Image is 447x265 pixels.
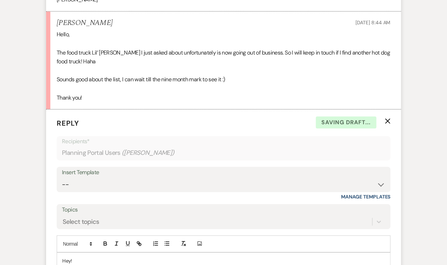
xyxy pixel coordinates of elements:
div: Insert Template [62,168,385,178]
span: Reply [57,119,79,128]
a: Manage Templates [341,194,390,200]
p: Recipients* [62,137,385,146]
p: Sounds good about the list, I can wait till the nine month mark to see it :) [57,75,390,84]
p: The food truck Lil’ [PERSON_NAME] I just asked about unfortunately is now going out of business. ... [57,48,390,66]
p: Hey! [62,257,385,265]
p: Hello, [57,30,390,39]
span: [DATE] 8:44 AM [355,19,390,26]
div: Planning Portal Users [62,146,385,160]
span: Saving draft... [316,116,376,128]
label: Topics [62,205,385,215]
div: Select topics [63,217,99,226]
h5: [PERSON_NAME] [57,19,113,27]
span: ( [PERSON_NAME] ) [122,148,175,158]
p: Thank you! [57,93,390,102]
